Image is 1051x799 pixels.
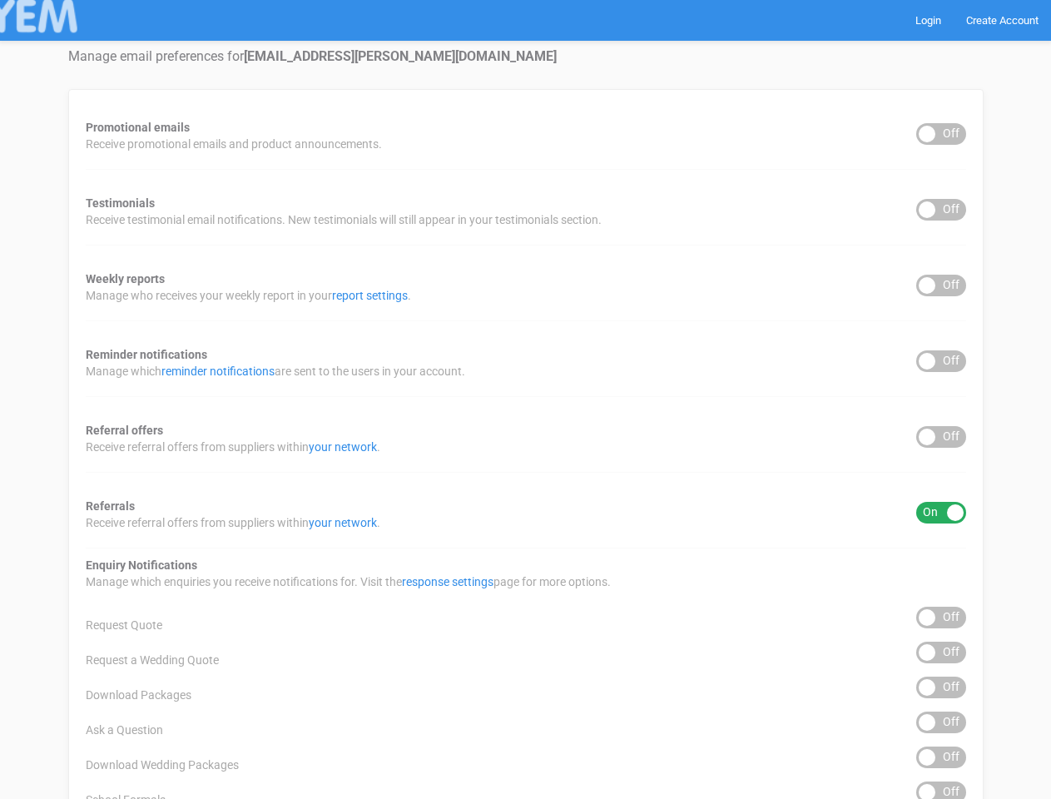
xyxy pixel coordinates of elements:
strong: [EMAIL_ADDRESS][PERSON_NAME][DOMAIN_NAME] [244,48,557,64]
span: Download Wedding Packages [86,757,239,773]
strong: Enquiry Notifications [86,558,197,572]
span: Receive promotional emails and product announcements. [86,136,382,152]
strong: Referral offers [86,424,163,437]
span: Receive referral offers from suppliers within . [86,439,380,455]
a: report settings [332,289,408,302]
span: Request a Wedding Quote [86,652,219,668]
span: Manage which are sent to the users in your account. [86,363,465,380]
span: Manage who receives your weekly report in your . [86,287,411,304]
h4: Manage email preferences for [68,49,984,64]
strong: Testimonials [86,196,155,210]
strong: Weekly reports [86,272,165,285]
span: Request Quote [86,617,162,633]
a: your network [309,440,377,454]
strong: Reminder notifications [86,348,207,361]
span: Manage which enquiries you receive notifications for. Visit the page for more options. [86,573,611,590]
span: Receive referral offers from suppliers within . [86,514,380,531]
a: your network [309,516,377,529]
a: response settings [402,575,493,588]
span: Download Packages [86,687,191,703]
span: Ask a Question [86,722,163,738]
strong: Referrals [86,499,135,513]
a: reminder notifications [161,365,275,378]
strong: Promotional emails [86,121,190,134]
span: Receive testimonial email notifications. New testimonials will still appear in your testimonials ... [86,211,602,228]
